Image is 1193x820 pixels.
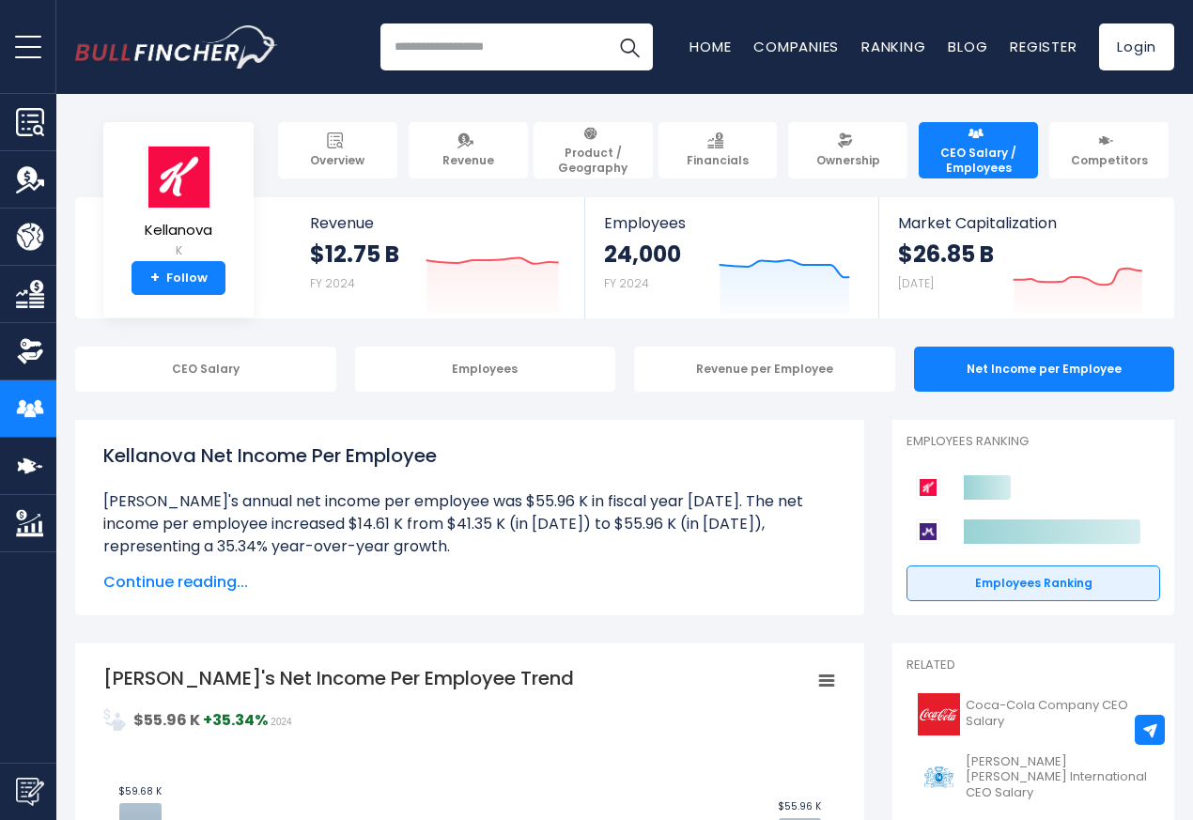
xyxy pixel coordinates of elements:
img: Ownership [16,337,44,365]
a: Go to homepage [75,25,277,69]
span: Continue reading... [103,571,836,594]
a: CEO Salary / Employees [919,122,1038,178]
strong: $26.85 B [898,240,994,269]
a: Employees Ranking [906,565,1160,601]
a: Competitors [1049,122,1169,178]
a: Financials [658,122,778,178]
img: Bullfincher logo [75,25,278,69]
a: Product / Geography [534,122,653,178]
span: Employees [604,214,859,232]
a: Market Capitalization $26.85 B [DATE] [879,197,1172,318]
strong: 24,000 [604,240,681,269]
span: Market Capitalization [898,214,1154,232]
h1: Kellanova Net Income Per Employee [103,441,836,470]
div: Net Income per Employee [914,347,1175,392]
small: K [145,242,212,259]
a: +Follow [132,261,225,295]
a: Login [1099,23,1174,70]
span: Overview [310,153,364,168]
a: Ownership [788,122,907,178]
img: PM logo [918,756,960,798]
strong: + [150,270,160,286]
p: Employees Ranking [906,434,1160,450]
img: Mondelez International competitors logo [916,519,940,544]
strong: $55.96 K [133,709,200,731]
span: Revenue [442,153,494,168]
a: Companies [753,37,839,56]
span: Coca-Cola Company CEO Salary [966,698,1149,730]
button: Search [606,23,653,70]
span: Product / Geography [542,146,644,175]
a: Register [1010,37,1077,56]
small: [DATE] [898,275,934,291]
span: Revenue [310,214,566,232]
a: [PERSON_NAME] [PERSON_NAME] International CEO Salary [906,750,1160,807]
span: Competitors [1071,153,1148,168]
a: Overview [278,122,397,178]
a: Revenue $12.75 B FY 2024 [291,197,585,318]
a: Blog [948,37,987,56]
span: 2024 [271,717,291,727]
span: [PERSON_NAME] [PERSON_NAME] International CEO Salary [966,754,1149,802]
text: $55.96 K [778,799,822,813]
a: Kellanova K [144,145,213,262]
small: FY 2024 [604,275,649,291]
strong: +35.34% [203,709,268,731]
span: Kellanova [145,223,212,239]
img: NetIncomePerEmployee.svg [103,708,126,731]
a: Home [689,37,731,56]
span: Financials [687,153,749,168]
a: Employees 24,000 FY 2024 [585,197,877,318]
a: Ranking [861,37,925,56]
strong: $12.75 B [310,240,399,269]
tspan: [PERSON_NAME]'s Net Income Per Employee Trend [103,665,574,691]
div: CEO Salary [75,347,336,392]
small: FY 2024 [310,275,355,291]
span: Ownership [816,153,880,168]
img: KO logo [918,693,960,735]
img: Kellanova competitors logo [916,475,940,500]
span: CEO Salary / Employees [927,146,1030,175]
li: [PERSON_NAME]'s annual net income per employee was $55.96 K in fiscal year [DATE]. The net income... [103,490,836,558]
a: Coca-Cola Company CEO Salary [906,688,1160,740]
a: Revenue [409,122,528,178]
div: Revenue per Employee [634,347,895,392]
div: Employees [355,347,616,392]
p: Related [906,658,1160,673]
text: $59.68 K [118,784,163,798]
